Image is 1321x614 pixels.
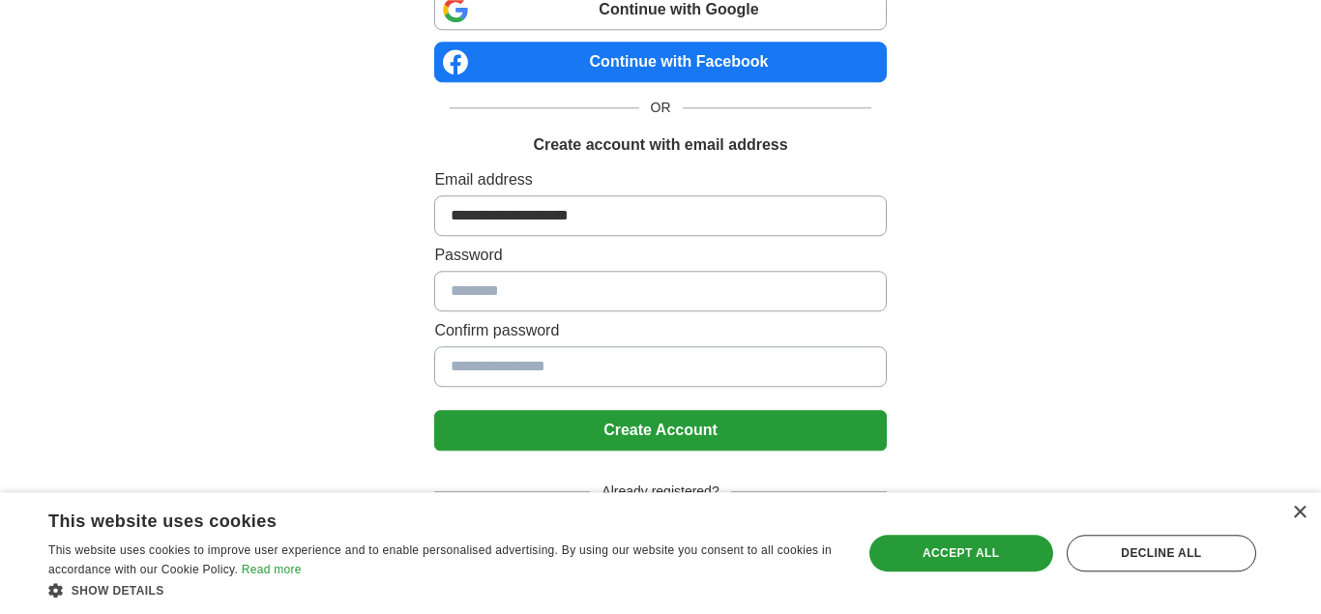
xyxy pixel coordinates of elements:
label: Email address [434,168,886,191]
a: Continue with Facebook [434,42,886,82]
button: Create Account [434,410,886,451]
span: Already registered? [590,482,730,502]
div: Close [1292,506,1306,520]
div: Decline all [1067,535,1256,571]
div: Accept all [869,535,1053,571]
span: Show details [72,584,164,598]
span: OR [639,98,683,118]
div: This website uses cookies [48,504,789,533]
div: Show details [48,580,837,599]
h1: Create account with email address [533,133,787,157]
a: Read more, opens a new window [242,563,302,576]
label: Password [434,244,886,267]
span: This website uses cookies to improve user experience and to enable personalised advertising. By u... [48,543,832,576]
label: Confirm password [434,319,886,342]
